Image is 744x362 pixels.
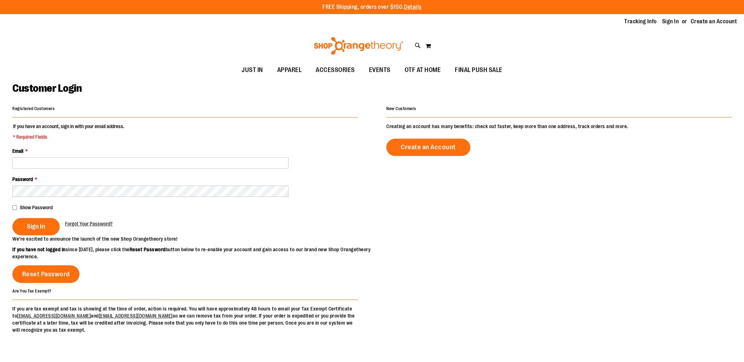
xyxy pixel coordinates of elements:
[99,313,173,319] a: [EMAIL_ADDRESS][DOMAIN_NAME]
[322,3,422,11] p: FREE Shipping, orders over $150.
[65,221,113,227] span: Forgot Your Password?
[130,247,166,252] strong: Reset Password
[234,62,270,78] a: JUST IN
[12,123,125,140] legend: If you have an account, sign in with your email address.
[662,18,679,25] a: Sign In
[398,62,448,78] a: OTF AT HOME
[270,62,309,78] a: APPAREL
[12,176,33,182] span: Password
[17,313,91,319] a: [EMAIL_ADDRESS][DOMAIN_NAME]
[448,62,510,78] a: FINAL PUSH SALE
[316,62,355,78] span: ACCESSORIES
[369,62,391,78] span: EVENTS
[309,62,362,78] a: ACCESSORIES
[12,82,82,94] span: Customer Login
[13,133,124,140] span: * Required Fields
[12,247,66,252] strong: If you have not logged in
[624,18,657,25] a: Tracking Info
[12,289,52,294] strong: Are You Tax Exempt?
[386,139,470,156] a: Create an Account
[22,270,70,278] span: Reset Password
[455,62,502,78] span: FINAL PUSH SALE
[405,62,441,78] span: OTF AT HOME
[386,123,732,130] p: Creating an account has many benefits: check out faster, keep more than one address, track orders...
[12,305,358,333] p: If you are tax exempt and tax is showing at the time of order, action is required. You will have ...
[386,106,416,111] strong: New Customers
[277,62,302,78] span: APPAREL
[65,220,113,227] a: Forgot Your Password?
[362,62,398,78] a: EVENTS
[404,4,422,10] a: Details
[691,18,737,25] a: Create an Account
[12,265,79,283] a: Reset Password
[313,37,404,55] img: Shop Orangetheory
[12,148,23,154] span: Email
[12,235,372,242] p: We’re excited to announce the launch of the new Shop Orangetheory store!
[401,143,456,151] span: Create an Account
[20,205,53,210] span: Show Password
[12,246,372,260] p: since [DATE], please click the button below to re-enable your account and gain access to our bran...
[12,106,55,111] strong: Registered Customers
[12,218,60,235] button: Sign In
[27,223,45,230] span: Sign In
[242,62,263,78] span: JUST IN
